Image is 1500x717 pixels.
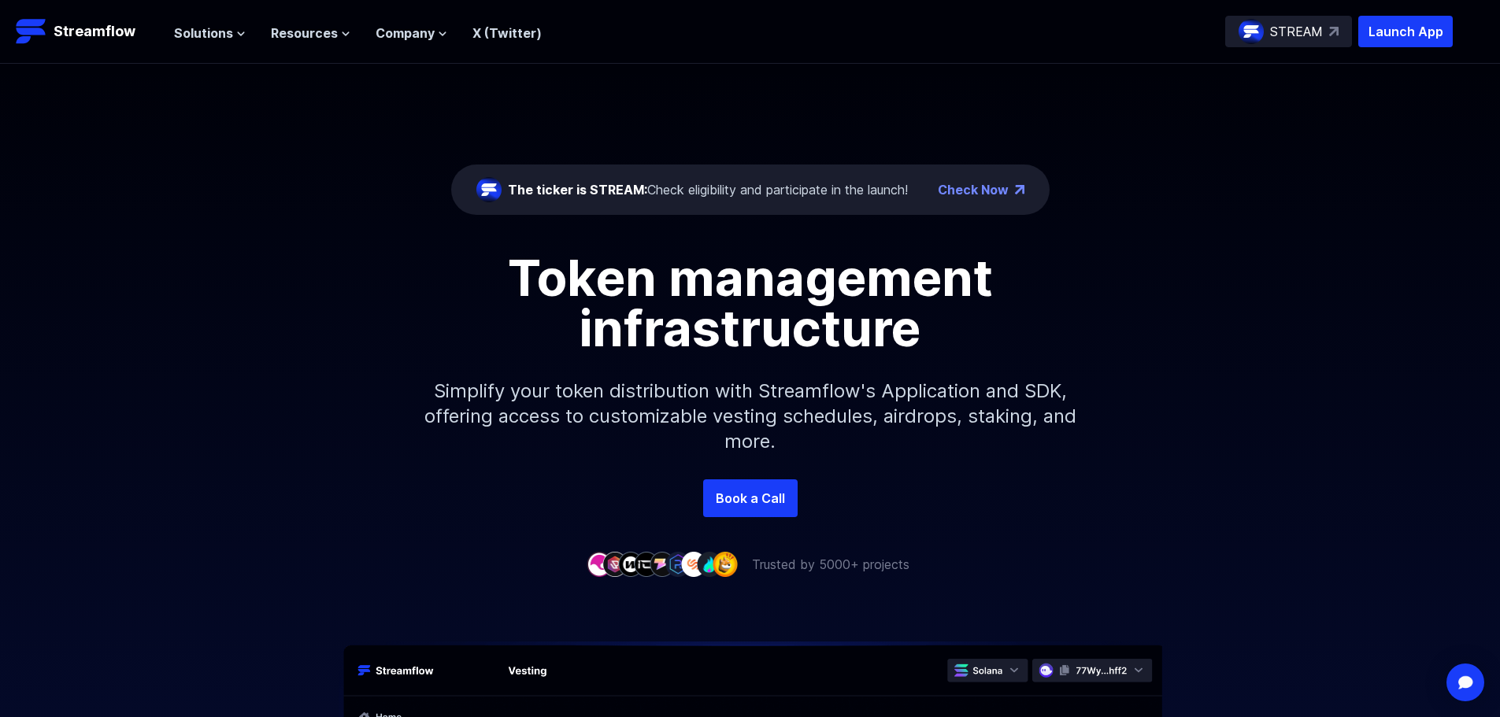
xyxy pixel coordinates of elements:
[174,24,233,43] span: Solutions
[587,552,612,576] img: company-1
[1225,16,1352,47] a: STREAM
[1358,16,1453,47] button: Launch App
[713,552,738,576] img: company-9
[697,552,722,576] img: company-8
[703,479,798,517] a: Book a Call
[396,253,1105,353] h1: Token management infrastructure
[1270,22,1323,41] p: STREAM
[634,552,659,576] img: company-4
[376,24,447,43] button: Company
[618,552,643,576] img: company-3
[650,552,675,576] img: company-5
[508,182,647,198] span: The ticker is STREAM:
[1329,27,1339,36] img: top-right-arrow.svg
[1239,19,1264,44] img: streamflow-logo-circle.png
[665,552,691,576] img: company-6
[54,20,135,43] p: Streamflow
[376,24,435,43] span: Company
[271,24,350,43] button: Resources
[938,180,1009,199] a: Check Now
[16,16,158,47] a: Streamflow
[602,552,628,576] img: company-2
[174,24,246,43] button: Solutions
[1446,663,1484,701] div: Open Intercom Messenger
[508,180,908,199] div: Check eligibility and participate in the launch!
[271,24,338,43] span: Resources
[412,353,1089,479] p: Simplify your token distribution with Streamflow's Application and SDK, offering access to custom...
[1015,185,1024,194] img: top-right-arrow.png
[681,552,706,576] img: company-7
[472,25,542,41] a: X (Twitter)
[16,16,47,47] img: Streamflow Logo
[476,177,502,202] img: streamflow-logo-circle.png
[752,555,909,574] p: Trusted by 5000+ projects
